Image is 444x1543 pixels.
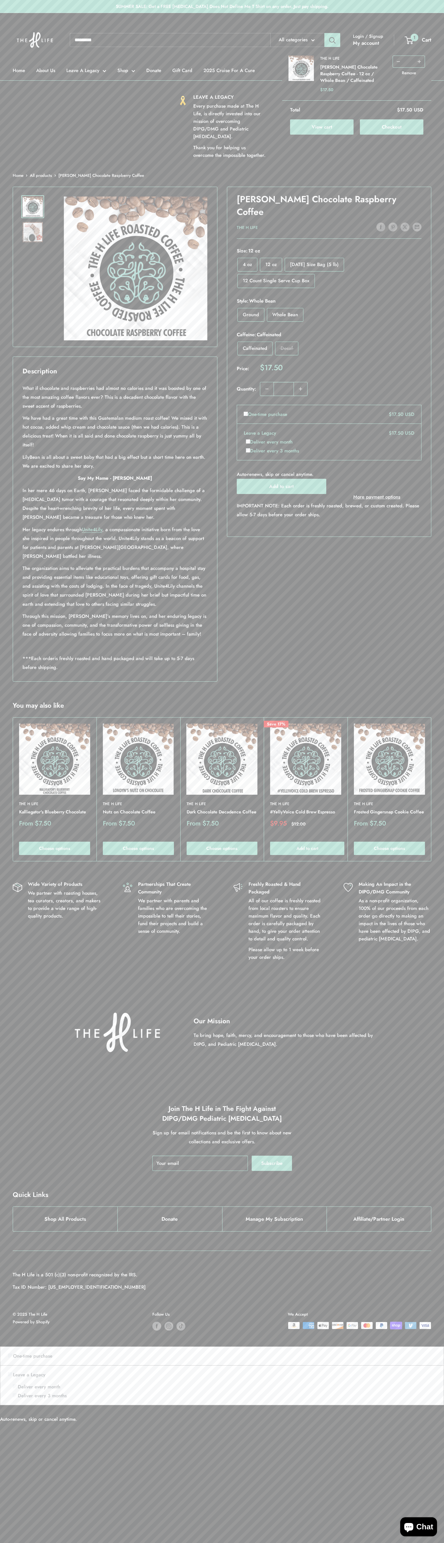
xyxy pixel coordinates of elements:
[23,525,208,561] p: Her legacy endures through , a compassionate initiative born from the love she inspired in people...
[288,56,314,81] img: Chocolate Raspberry Coffee
[376,222,385,232] a: Share on Facebook
[8,1372,12,1376] input: Leave a Legacy
[237,297,422,305] span: Style:
[13,1393,17,1397] input: Deliver every 3 months
[172,66,192,75] a: Gift Card
[187,820,219,827] span: From $7.50
[274,382,294,396] input: Quantity
[58,172,144,178] span: [PERSON_NAME] Chocolate Raspberry Coffee
[332,492,421,501] a: More payment options
[243,277,309,284] span: 12 Count Single Serve Cup Box
[290,105,300,114] span: Total
[246,439,250,444] input: Deliver every month. Product price $17.50 USD
[138,880,211,896] p: Partnerships That Create Community
[103,842,174,855] a: Choose options
[13,1207,117,1232] a: Shop All Products
[13,1311,50,1326] p: © 2025 The H Life
[13,1319,50,1325] a: Powered by Shopify
[384,429,414,438] div: $17.50 USD
[146,66,161,75] a: Donate
[246,448,250,452] input: Deliver every 3 months. Product price $17.50 USD
[152,1322,161,1331] a: Follow us on Facebook
[288,1311,431,1318] p: We Accept
[13,66,25,75] a: Home
[270,842,344,855] button: Add to cart
[237,224,258,230] a: The H Life
[237,193,422,218] h1: [PERSON_NAME] Chocolate Raspberry Coffee
[354,842,425,855] a: Choose options
[290,119,354,135] a: View cart
[243,261,252,268] span: 4 oz
[152,1128,292,1146] p: Sign up for email notifications and be the first to know about new collections and exclusive offers.
[152,1104,292,1124] h2: Join The H Life in The Fight Against DIPG/DMG Pediatric [MEDICAL_DATA]
[237,380,260,396] label: Quantity:
[203,66,255,75] a: 2025 Cruise For A Cure
[422,36,431,43] span: Cart
[388,222,397,232] a: Pin on Pinterest
[249,297,275,304] span: Whole Bean
[103,724,174,795] img: Nutz on Chocolate Coffee
[31,655,55,662] span: Each order
[353,32,383,40] span: Login / Signup
[260,382,274,396] button: Decrease quantity
[291,822,306,826] span: $12.00
[359,880,431,896] p: Making An Impact in the DIPG/DMG Community
[244,412,248,416] input: One-time purchase. Product price $17.50 USD
[402,71,416,75] a: Remove
[23,222,43,242] img: Chocolate Raspberry Coffee
[320,64,386,84] a: [PERSON_NAME] Chocolate Raspberry Coffee - 12 oz / Whole Bean / Caffeinated
[237,479,326,494] button: Add to cart
[23,197,43,217] img: Chocolate Raspberry Coffee
[272,311,298,318] span: Whole Bean
[12,1383,60,1390] label: Deliver every month
[193,102,266,140] p: Every purchase made at The H Life, is directly invested into our mission of overcoming DIPG/DMG a...
[19,809,90,816] a: Kalliegator's Blueberry Chocolate
[237,308,264,322] label: Ground
[265,261,277,268] span: 12 oz
[249,946,321,961] p: Please allow up to 1 week before your order ships.
[244,410,287,419] label: One-time purchase
[19,820,51,827] span: From $7.50
[411,34,418,41] span: 1
[237,501,422,519] p: IMPORTANT NOTE: Each order is freshly roasted, brewed, or custom created. Please allow 5-7 days b...
[270,801,341,807] a: The H Life
[7,1353,52,1359] label: One-time purchase
[320,56,386,62] a: The H Life
[270,724,341,795] img: On a white textured background there are coffee beans spilling from the top and The H Life brain ...
[354,801,425,807] a: The H Life
[294,382,307,396] button: Increase quantity
[66,66,106,75] a: Leave A Legacy
[13,1384,17,1388] input: Deliver every month
[103,801,174,807] a: The H Life
[194,1016,379,1026] h2: Our Mission
[194,1031,379,1049] p: To bring hope, faith, mercy, and encouragement to those who have been affected by DIPG, and Pedia...
[354,724,425,795] img: Frosted Gingersnap Cookie Coffee
[414,56,425,67] button: Increase quantity
[13,172,23,178] a: Home
[281,345,293,352] span: Decaf
[290,261,339,268] span: [DATE] Size Bag (5 lb)
[398,1517,439,1538] inbox-online-store-chat: Shopify online store chat
[404,59,414,64] input: Quantity
[36,66,55,75] a: About Us
[324,33,340,47] button: Search
[246,438,293,445] label: Deliver every month
[117,66,135,75] a: Shop
[193,93,266,101] p: LEAVE A LEGACY
[248,247,260,254] span: 12 oz
[237,470,422,479] p: Auto-renews, skip or cancel anytime.
[23,612,208,638] p: Through this mission, [PERSON_NAME]’s memory lives on, and her enduring legacy is one of compassi...
[249,880,321,896] p: Freshly Roasted & Hand Packaged
[237,364,260,373] span: Price:
[237,274,315,288] label: 12 Count Single Serve Cup Box
[237,258,257,271] label: 4 oz
[176,1322,185,1331] a: Follow us on TikTok
[28,889,101,920] p: We partner with roasting houses, tea curators, creators, and makers to provide a wide range of hi...
[187,809,258,816] a: Dark Chocolate Decadence Coffee
[244,429,276,438] label: Leave a Legacy
[187,724,258,795] img: Dark Chocolate Decadence Coffee
[243,311,259,318] span: Ground
[19,724,90,795] img: Kalliegator's Blueberry Chocolate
